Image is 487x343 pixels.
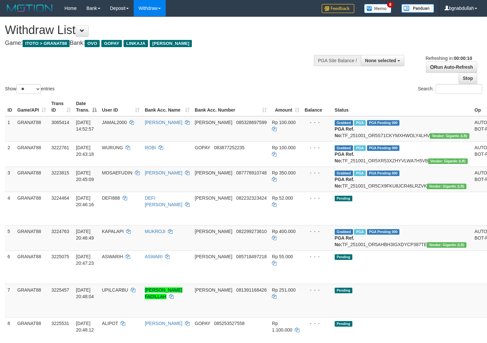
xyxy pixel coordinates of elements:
[145,229,165,234] a: MUKROJI
[305,320,329,327] div: - - -
[454,56,472,61] strong: 00:00:10
[272,120,295,125] span: Rp 100.000
[335,288,352,293] span: Pending
[192,98,269,116] th: Bank Acc. Number: activate to sort column ascending
[302,98,332,116] th: Balance
[5,167,15,192] td: 3
[332,167,472,192] td: TF_251001_OR5CX9FKU8JCR46LRZVK
[332,225,472,250] td: TF_251001_OR5AHBH3IGXDYCP387TE
[322,4,354,13] img: Feedback.jpg
[365,58,396,63] span: None selected
[49,98,73,116] th: Trans ID: activate to sort column ascending
[145,321,182,326] a: [PERSON_NAME]
[332,98,472,116] th: Status
[427,242,466,248] span: Vendor URL: https://dashboard.q2checkout.com/secure
[5,98,15,116] th: ID
[426,62,477,73] a: Run Auto-Refresh
[85,40,100,47] span: OVO
[427,184,466,189] span: Vendor URL: https://dashboard.q2checkout.com/secure
[426,56,472,61] span: Refreshing in:
[5,40,318,46] h4: Game: Bank:
[214,321,244,326] span: Copy 085253527558 to clipboard
[15,192,49,225] td: GRANAT88
[418,84,482,94] label: Search:
[272,287,295,293] span: Rp 251.000
[314,55,361,66] div: PGA Site Balance /
[5,284,15,317] td: 7
[401,4,434,13] img: panduan.png
[305,195,329,201] div: - - -
[145,254,163,259] a: ASWARI
[335,171,353,176] span: Grabbed
[15,141,49,167] td: GRANAT88
[272,229,295,234] span: Rp 400.000
[236,229,267,234] span: Copy 082299273610 to clipboard
[428,158,468,164] span: Vendor URL: https://dashboard.q2checkout.com/secure
[195,229,232,234] span: [PERSON_NAME]
[272,145,295,150] span: Rp 100.000
[236,195,267,201] span: Copy 082232323424 to clipboard
[76,120,94,132] span: [DATE] 14:52:57
[272,195,293,201] span: Rp 52.000
[15,225,49,250] td: GRANAT88
[145,195,182,207] a: DEFI [PERSON_NAME]
[51,229,69,234] span: 3224763
[5,24,318,37] h1: Withdraw List
[305,228,329,235] div: - - -
[361,55,404,66] button: None selected
[354,120,365,126] span: Marked by bgndedek
[459,73,477,84] a: Stop
[195,120,232,125] span: [PERSON_NAME]
[236,254,267,259] span: Copy 085718497218 to clipboard
[335,145,353,151] span: Grabbed
[145,287,182,299] a: [PERSON_NAME] FADILLAH
[15,167,49,192] td: GRANAT88
[272,254,293,259] span: Rp 55.000
[76,229,94,241] span: [DATE] 20:46:49
[387,2,394,8] span: 8
[51,321,69,326] span: 3225531
[51,254,69,259] span: 3225075
[335,235,354,247] b: PGA Ref. No:
[195,145,210,150] span: GOPAY
[305,170,329,176] div: - - -
[5,3,55,13] img: MOTION_logo.png
[51,170,69,175] span: 3223815
[76,287,94,299] span: [DATE] 20:48:04
[335,254,352,260] span: Pending
[76,195,94,207] span: [DATE] 20:46:16
[5,116,15,142] td: 1
[354,229,365,235] span: Marked by bgnjimi
[335,196,352,201] span: Pending
[430,133,469,139] span: Vendor URL: https://dashboard.q2checkout.com/secure
[195,321,210,326] span: GOPAY
[145,145,156,150] a: ROBI
[102,195,120,201] span: DEFI888
[335,120,353,126] span: Grabbed
[236,287,267,293] span: Copy 081391168426 to clipboard
[354,145,365,151] span: Marked by bgnjimi
[102,287,128,293] span: UPILCARBU
[269,98,302,116] th: Amount: activate to sort column ascending
[15,250,49,284] td: GRANAT88
[102,145,123,150] span: WURUNG
[364,4,392,13] img: Button%20Memo.svg
[335,126,354,138] b: PGA Ref. No:
[76,254,94,266] span: [DATE] 20:47:23
[102,321,118,326] span: ALIPOT
[23,40,70,47] span: ITOTO > GRANAT88
[5,84,55,94] label: Show entries
[195,254,232,259] span: [PERSON_NAME]
[335,229,353,235] span: Grabbed
[76,170,94,182] span: [DATE] 20:45:09
[5,225,15,250] td: 5
[145,170,182,175] a: [PERSON_NAME]
[305,287,329,293] div: - - -
[367,229,400,235] span: PGA Pending
[5,141,15,167] td: 2
[51,120,69,125] span: 3065414
[76,145,94,157] span: [DATE] 20:43:18
[51,287,69,293] span: 3225457
[272,321,292,333] span: Rp 1.100.000
[145,120,182,125] a: [PERSON_NAME]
